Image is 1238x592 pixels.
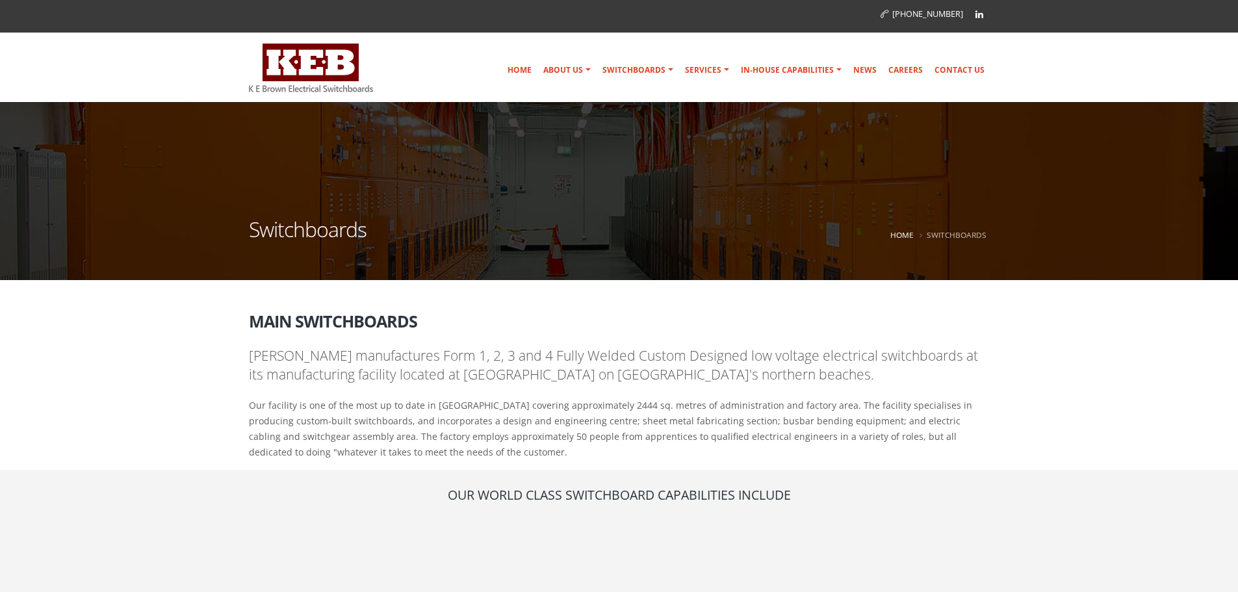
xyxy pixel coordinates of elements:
img: K E Brown Electrical Switchboards [249,44,373,92]
a: News [848,57,882,83]
p: Our facility is one of the most up to date in [GEOGRAPHIC_DATA] covering approximately 2444 sq. m... [249,398,990,460]
a: Linkedin [970,5,989,24]
a: Contact Us [929,57,990,83]
a: Switchboards [597,57,678,83]
a: Careers [883,57,928,83]
h1: Switchboards [249,219,367,256]
a: In-house Capabilities [736,57,847,83]
h2: Main Switchboards [249,303,990,330]
a: Services [680,57,734,83]
a: [PHONE_NUMBER] [881,8,963,19]
h4: Our World Class Switchboard Capabilities include [249,486,990,504]
a: About Us [538,57,596,83]
a: Home [890,229,914,240]
a: Home [502,57,537,83]
li: Switchboards [916,227,987,243]
p: [PERSON_NAME] manufactures Form 1, 2, 3 and 4 Fully Welded Custom Designed low voltage electrical... [249,346,990,385]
